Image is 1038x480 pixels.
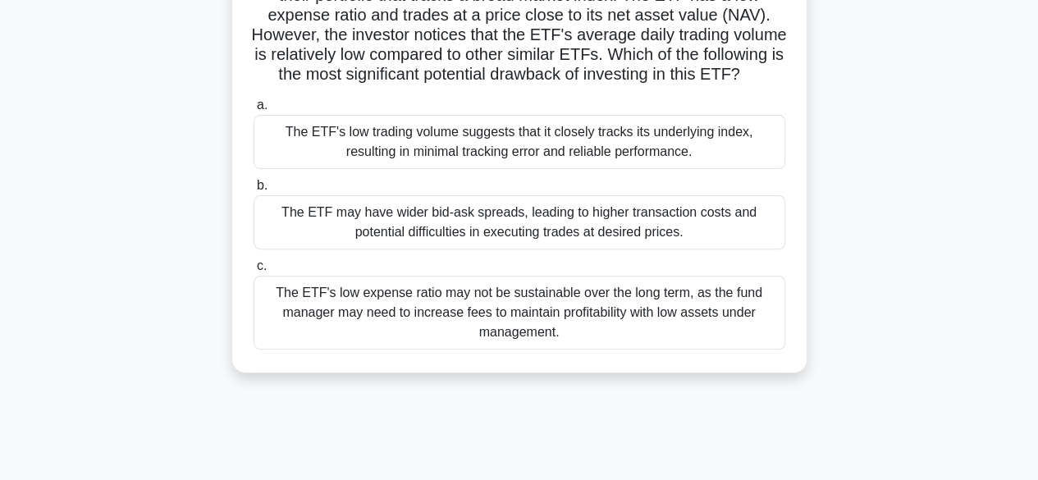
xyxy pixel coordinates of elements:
div: The ETF's low expense ratio may not be sustainable over the long term, as the fund manager may ne... [254,276,785,350]
span: b. [257,178,268,192]
div: The ETF's low trading volume suggests that it closely tracks its underlying index, resulting in m... [254,115,785,169]
span: a. [257,98,268,112]
span: c. [257,258,267,272]
div: The ETF may have wider bid-ask spreads, leading to higher transaction costs and potential difficu... [254,195,785,249]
